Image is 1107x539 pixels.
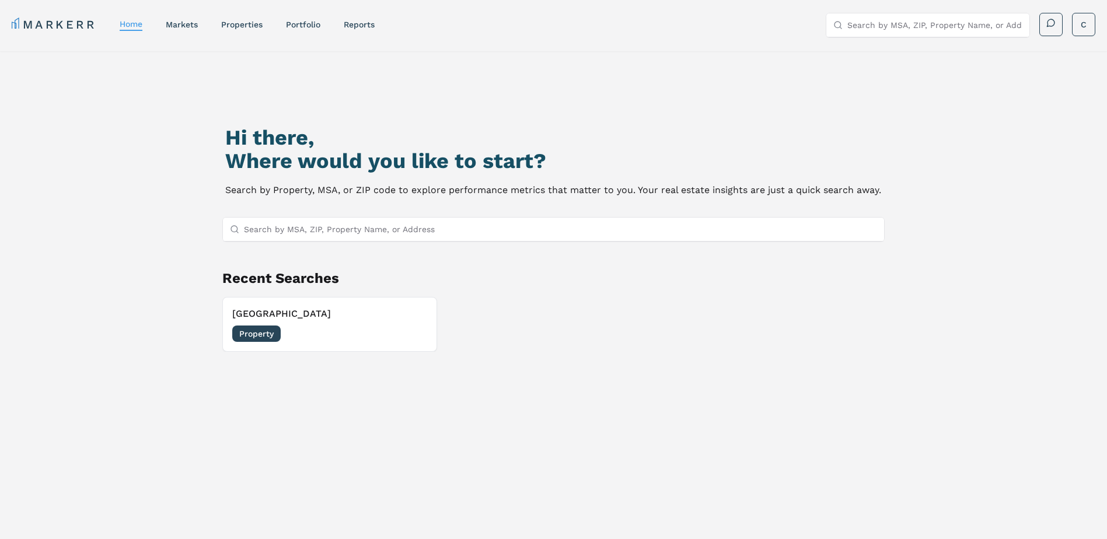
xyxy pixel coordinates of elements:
[344,20,375,29] a: reports
[1072,13,1095,36] button: C
[225,182,881,198] p: Search by Property, MSA, or ZIP code to explore performance metrics that matter to you. Your real...
[221,20,263,29] a: properties
[286,20,320,29] a: Portfolio
[12,16,96,33] a: MARKERR
[225,126,881,149] h1: Hi there,
[225,149,881,173] h2: Where would you like to start?
[244,218,878,241] input: Search by MSA, ZIP, Property Name, or Address
[232,307,427,321] h3: [GEOGRAPHIC_DATA]
[232,325,281,342] span: Property
[847,13,1022,37] input: Search by MSA, ZIP, Property Name, or Address
[1081,19,1087,30] span: C
[222,297,437,352] button: [GEOGRAPHIC_DATA]Property[DATE]
[166,20,198,29] a: markets
[120,19,142,29] a: home
[222,269,885,288] h2: Recent Searches
[401,328,427,339] span: [DATE]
